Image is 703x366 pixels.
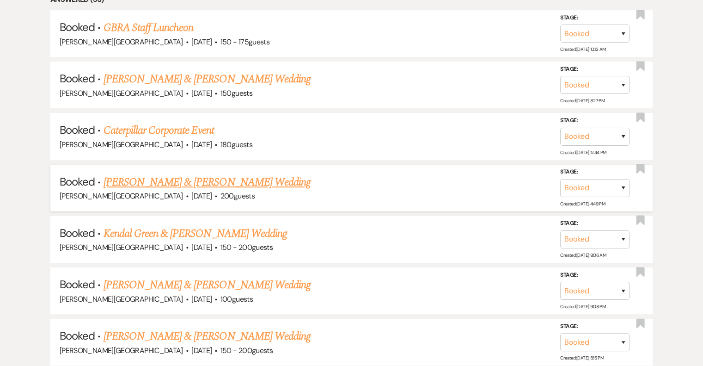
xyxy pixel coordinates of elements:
[560,167,630,177] label: Stage:
[191,191,212,201] span: [DATE]
[220,140,252,149] span: 180 guests
[560,322,630,332] label: Stage:
[191,346,212,355] span: [DATE]
[104,225,287,242] a: Kendal Green & [PERSON_NAME] Wedding
[60,37,183,47] span: [PERSON_NAME][GEOGRAPHIC_DATA]
[560,304,605,310] span: Created: [DATE] 9:08 PM
[60,20,95,34] span: Booked
[560,270,630,280] label: Stage:
[560,13,630,23] label: Stage:
[60,277,95,292] span: Booked
[60,294,183,304] span: [PERSON_NAME][GEOGRAPHIC_DATA]
[560,149,606,155] span: Created: [DATE] 12:44 PM
[104,19,194,36] a: GBRA Staff Luncheon
[220,37,269,47] span: 150 - 175 guests
[191,88,212,98] span: [DATE]
[60,191,183,201] span: [PERSON_NAME][GEOGRAPHIC_DATA]
[104,122,214,139] a: Caterpillar Corporate Event
[60,242,183,252] span: [PERSON_NAME][GEOGRAPHIC_DATA]
[560,218,630,229] label: Stage:
[560,355,604,361] span: Created: [DATE] 5:15 PM
[560,98,605,104] span: Created: [DATE] 8:27 PM
[104,174,311,191] a: [PERSON_NAME] & [PERSON_NAME] Wedding
[191,294,212,304] span: [DATE]
[60,123,95,137] span: Booked
[191,242,212,252] span: [DATE]
[191,140,212,149] span: [DATE]
[560,46,605,52] span: Created: [DATE] 10:12 AM
[220,88,252,98] span: 150 guests
[60,88,183,98] span: [PERSON_NAME][GEOGRAPHIC_DATA]
[104,277,311,293] a: [PERSON_NAME] & [PERSON_NAME] Wedding
[220,242,273,252] span: 150 - 200 guests
[60,226,95,240] span: Booked
[220,346,273,355] span: 150 - 200 guests
[191,37,212,47] span: [DATE]
[560,116,630,126] label: Stage:
[60,140,183,149] span: [PERSON_NAME][GEOGRAPHIC_DATA]
[104,71,311,87] a: [PERSON_NAME] & [PERSON_NAME] Wedding
[220,294,253,304] span: 100 guests
[60,174,95,189] span: Booked
[560,64,630,74] label: Stage:
[60,329,95,343] span: Booked
[60,346,183,355] span: [PERSON_NAME][GEOGRAPHIC_DATA]
[560,252,606,258] span: Created: [DATE] 9:06 AM
[60,71,95,86] span: Booked
[560,201,605,207] span: Created: [DATE] 4:49 PM
[220,191,255,201] span: 200 guests
[104,328,311,345] a: [PERSON_NAME] & [PERSON_NAME] Wedding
